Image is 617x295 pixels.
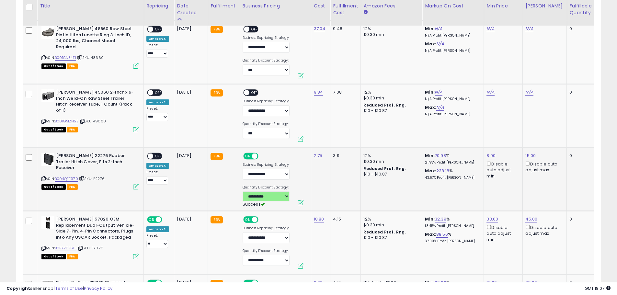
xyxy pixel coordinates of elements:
div: Cost [314,3,328,9]
div: 4.15 [333,216,356,222]
div: $0.30 min [363,159,417,165]
div: 0 [569,153,589,159]
div: Fulfillable Quantity [569,3,592,16]
label: Quantity Discount Strategy: [243,58,290,63]
div: % [425,232,479,244]
div: Disable auto adjust max [525,224,562,236]
label: Business Repricing Strategy: [243,163,290,167]
label: Business Repricing Strategy: [243,99,290,104]
img: 41By6e5PN8L._SL40_.jpg [41,89,54,102]
div: Amazon AI [146,163,169,169]
div: Business Pricing [243,3,308,9]
span: OFF [249,27,260,32]
div: Amazon Fees [363,3,419,9]
span: OFF [153,153,164,159]
div: % [425,216,479,228]
b: Reduced Prof. Rng. [363,229,406,235]
span: ON [244,217,252,222]
a: N/A [486,26,494,32]
a: 2.75 [314,153,323,159]
span: All listings that are currently out of stock and unavailable for purchase on Amazon [41,63,66,69]
div: Disable auto adjust min [486,224,518,243]
span: All listings that are currently out of stock and unavailable for purchase on Amazon [41,127,66,132]
p: 18.45% Profit [PERSON_NAME] [425,224,479,228]
a: N/A [436,104,444,111]
a: 70.98 [435,153,446,159]
p: N/A Profit [PERSON_NAME] [425,112,479,117]
a: 33.00 [486,216,498,222]
div: Disable auto adjust max [525,160,562,173]
img: 41hP+3BK1FL._SL40_.jpg [41,26,54,39]
a: B001GMZH5E [55,119,78,124]
a: N/A [435,89,442,96]
b: Max: [425,168,436,174]
p: 21.93% Profit [PERSON_NAME] [425,160,479,165]
div: [DATE] [177,26,203,32]
b: Max: [425,41,436,47]
b: Max: [425,231,436,237]
div: 12% [363,216,417,222]
span: | SKU: 22276 [79,176,105,181]
small: FBA [211,216,223,223]
b: Reduced Prof. Rng. [363,166,406,171]
div: $0.30 min [363,95,417,101]
a: Terms of Use [55,285,83,291]
div: Markup on Cost [425,3,481,9]
img: 31iw-5DzwFL._SL40_.jpg [41,216,54,229]
div: [PERSON_NAME] [525,3,564,9]
small: FBA [211,89,223,96]
b: Max: [425,104,436,110]
b: [PERSON_NAME] 57020 OEM Replacement Dual-Output Vehicle-Side 7-Pin, 4-Pin Connectors, Plugs into ... [56,216,135,242]
div: Amazon AI [146,36,169,42]
div: ASIN: [41,153,139,189]
div: Title [40,3,141,9]
small: FBA [211,153,223,160]
b: Min: [425,153,435,159]
div: ASIN: [41,89,139,131]
a: Privacy Policy [84,285,112,291]
a: 15.00 [525,153,536,159]
div: 0 [569,216,589,222]
span: ON [244,153,252,159]
label: Business Repricing Strategy: [243,36,290,40]
div: [DATE] [177,89,203,95]
div: 9.48 [333,26,356,32]
span: FBA [67,127,78,132]
span: OFF [153,27,164,32]
div: Min Price [486,3,520,9]
div: Preset: [146,170,169,185]
span: All listings that are currently out of stock and unavailable for purchase on Amazon [41,254,66,259]
div: 7.08 [333,89,356,95]
div: Amazon AI [146,226,169,232]
span: 2025-09-11 18:07 GMT [585,285,611,291]
b: Reduced Prof. Rng. [363,102,406,108]
a: 9.84 [314,89,323,96]
div: Preset: [146,233,169,248]
a: N/A [525,26,533,32]
div: $10 - $10.87 [363,172,417,177]
span: Success [243,201,265,207]
div: ASIN: [41,216,139,258]
a: N/A [486,89,494,96]
a: 32.39 [435,216,446,222]
span: | SKU: 48660 [77,55,104,60]
a: 238.18 [436,168,449,174]
b: Min: [425,216,435,222]
b: Min: [425,26,435,32]
div: $10 - $10.87 [363,235,417,241]
p: 37.00% Profit [PERSON_NAME] [425,239,479,244]
span: OFF [257,153,268,159]
a: B0B72DB6TJ [55,245,76,251]
span: | SKU: 57020 [77,245,103,251]
span: OFF [257,217,268,222]
p: N/A Profit [PERSON_NAME] [425,49,479,53]
span: All listings that are currently out of stock and unavailable for purchase on Amazon [41,184,66,190]
small: Amazon Fees. [363,9,367,15]
div: % [425,168,479,180]
span: FBA [67,254,78,259]
a: 18.80 [314,216,324,222]
div: 12% [363,26,417,32]
p: N/A Profit [PERSON_NAME] [425,97,479,101]
a: 37.04 [314,26,326,32]
div: Preset: [146,107,169,121]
